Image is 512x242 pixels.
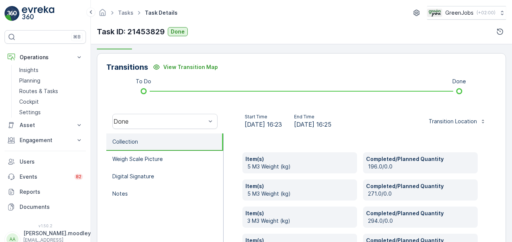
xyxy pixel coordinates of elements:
p: [PERSON_NAME].moodley [23,230,91,237]
p: Digital Signature [112,173,154,180]
a: Documents [5,199,86,214]
p: Item(s) [245,155,354,163]
a: Users [5,154,86,169]
span: [DATE] 16:23 [245,120,282,129]
p: Documents [20,203,83,211]
a: Routes & Tasks [16,86,86,96]
button: View Transition Map [148,61,222,73]
p: Settings [19,109,41,116]
p: Notes [112,190,128,198]
p: Transitions [106,61,148,73]
a: Cockpit [16,96,86,107]
button: Operations [5,50,86,65]
p: Item(s) [245,182,354,190]
p: Routes & Tasks [19,87,58,95]
p: Operations [20,54,71,61]
p: Completed/Planned Quantity [366,210,475,217]
p: Completed/Planned Quantity [366,182,475,190]
p: 196.0/0.0 [368,163,475,170]
p: 82 [76,174,81,180]
img: Green_Jobs_Logo.png [427,9,442,17]
p: Start Time [245,114,282,120]
p: Done [452,78,466,85]
a: Planning [16,75,86,86]
p: Completed/Planned Quantity [366,155,475,163]
p: Planning [19,77,40,84]
p: Task ID: 21453829 [97,26,165,37]
p: End Time [294,114,331,120]
a: Homepage [98,11,107,18]
a: Reports [5,184,86,199]
p: To Do [136,78,151,85]
p: Done [171,28,185,35]
p: Cockpit [19,98,39,106]
p: ⌘B [73,34,81,40]
a: Settings [16,107,86,118]
p: View Transition Map [163,63,218,71]
a: Events82 [5,169,86,184]
img: logo [5,6,20,21]
p: Reports [20,188,83,196]
p: 3 M3 Weight (kg) [247,217,354,225]
img: logo_light-DOdMpM7g.png [22,6,54,21]
button: Asset [5,118,86,133]
button: Done [168,27,188,36]
p: Item(s) [245,210,354,217]
span: [DATE] 16:25 [294,120,331,129]
p: Collection [112,138,138,146]
p: Events [20,173,70,181]
p: 5 M3 Weight (kg) [247,190,354,198]
p: Users [20,158,83,165]
button: GreenJobs(+02:00) [427,6,506,20]
button: Engagement [5,133,86,148]
p: 271.0/0.0 [368,190,475,198]
span: v 1.50.2 [5,224,86,228]
p: Weigh Scale Picture [112,155,163,163]
button: Transition Location [424,115,491,127]
p: Transition Location [429,118,477,125]
div: Done [113,118,206,125]
p: 294.0/0.0 [368,217,475,225]
a: Insights [16,65,86,75]
p: 5 M3 Weight (kg) [247,163,354,170]
p: Asset [20,121,71,129]
a: Tasks [118,9,133,16]
p: ( +02:00 ) [477,10,495,16]
p: GreenJobs [445,9,474,17]
p: Engagement [20,136,71,144]
p: Insights [19,66,38,74]
span: Task Details [143,9,179,17]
